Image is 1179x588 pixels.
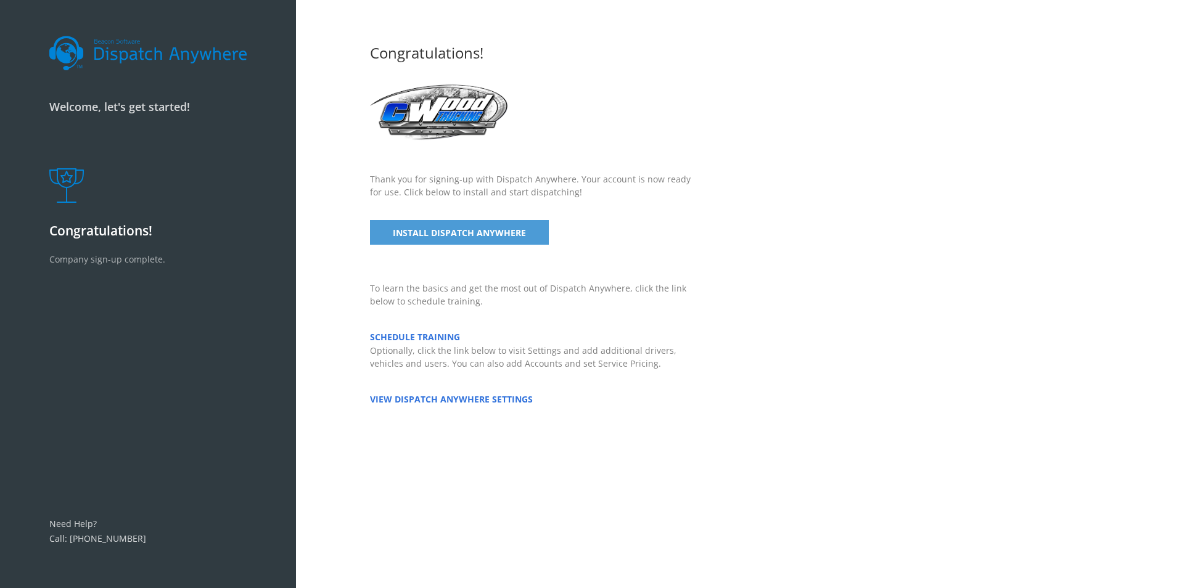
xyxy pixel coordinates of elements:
[49,533,146,544] a: Call: [PHONE_NUMBER]
[49,168,84,203] img: trophy.png
[370,173,691,198] p: Thank you for signing-up with Dispatch Anywhere. Your account is now ready for use. Click below t...
[370,42,691,64] div: Congratulations!
[370,331,460,343] a: SCHEDULE TRAINING
[370,80,507,142] img: 2020logo-.PNG
[49,253,247,302] p: Company sign-up complete.
[49,99,247,115] p: Welcome, let's get started!
[49,36,247,71] img: dalogo.svg
[370,220,549,245] a: INSTALL DISPATCH ANYWHERE
[370,282,691,308] p: To learn the basics and get the most out of Dispatch Anywhere, click the link below to schedule t...
[49,221,247,241] p: Congratulations!
[370,344,691,370] p: Optionally, click the link below to visit Settings and add additional drivers, vehicles and users...
[370,393,533,405] a: VIEW DISPATCH ANYWHERE SETTINGS
[49,518,97,529] a: Need Help?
